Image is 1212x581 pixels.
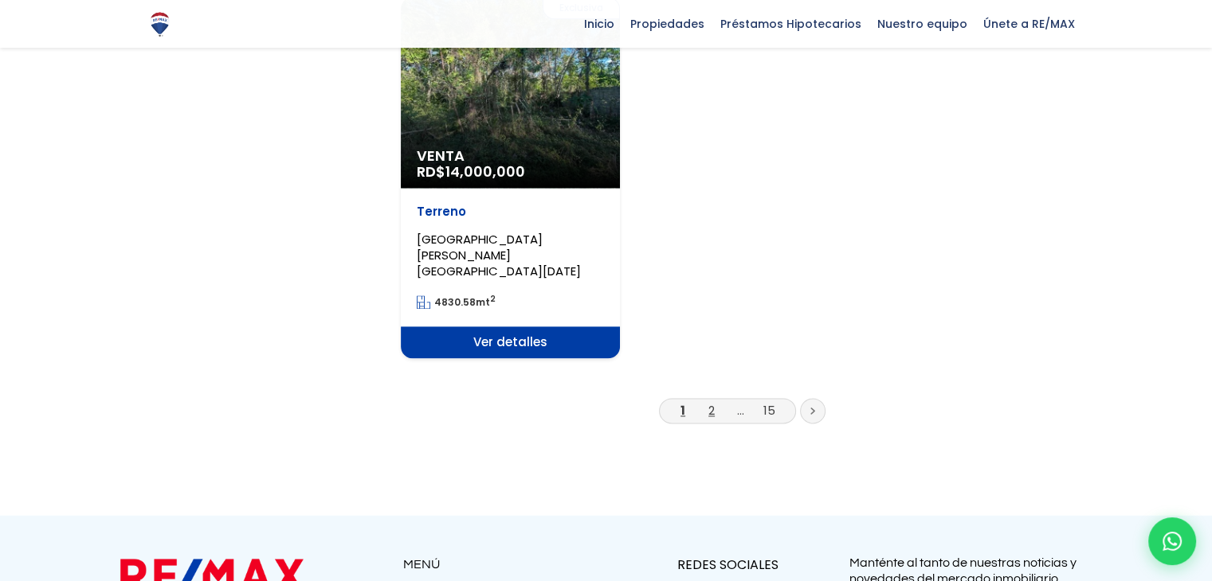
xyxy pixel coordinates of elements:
[622,12,712,36] span: Propiedades
[712,12,869,36] span: Préstamos Hipotecarios
[417,295,496,309] span: mt
[146,10,174,38] img: Logo de REMAX
[708,402,715,419] a: 2
[490,293,496,305] sup: 2
[869,12,975,36] span: Nuestro equipo
[763,402,775,419] a: 15
[417,231,581,279] span: [GEOGRAPHIC_DATA][PERSON_NAME][GEOGRAPHIC_DATA][DATE]
[576,12,622,36] span: Inicio
[681,402,685,419] a: 1
[403,555,606,575] p: MENÚ
[975,12,1083,36] span: Únete a RE/MAX
[737,402,744,419] a: ...
[417,162,525,181] span: RD$
[417,204,604,220] p: Terreno
[401,326,620,358] span: Ver detalles
[434,295,476,309] span: 4830.58
[417,148,604,164] span: Venta
[445,162,525,181] span: 14,000,000
[606,555,849,575] p: REDES SOCIALES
